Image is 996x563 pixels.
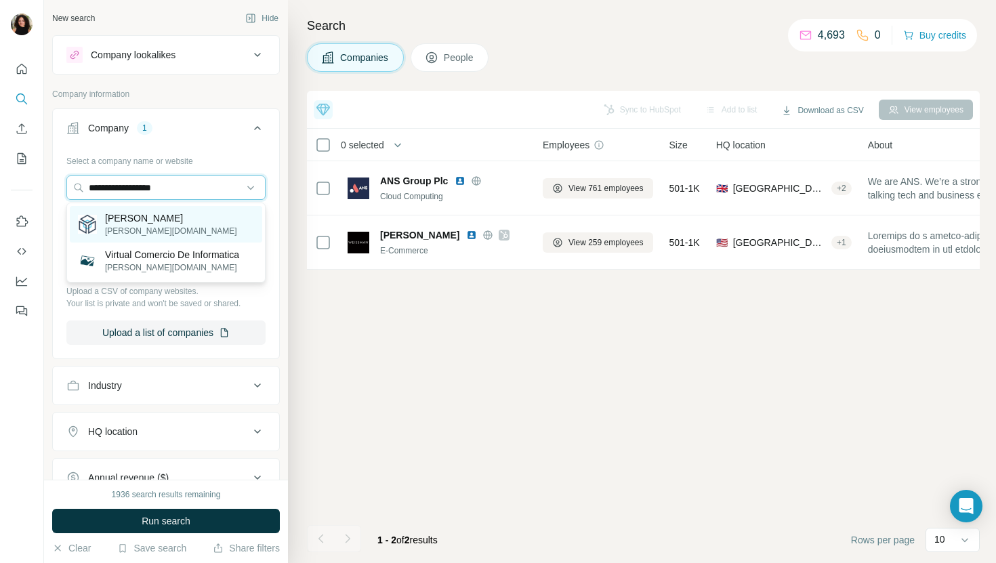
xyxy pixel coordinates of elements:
p: 10 [934,533,945,546]
img: LinkedIn logo [466,230,477,241]
img: Virtual Comercio De Informatica [78,251,97,270]
div: Open Intercom Messenger [950,490,982,522]
p: [PERSON_NAME][DOMAIN_NAME] [105,225,237,237]
span: 501-1K [669,182,700,195]
p: [PERSON_NAME] [105,211,237,225]
button: Company1 [53,112,279,150]
button: Quick start [11,57,33,81]
div: + 2 [831,182,852,194]
span: Size [669,138,688,152]
div: 1 [137,122,152,134]
button: Buy credits [903,26,966,45]
span: 2 [404,535,410,545]
p: Virtual Comercio De Informatica [105,248,239,262]
span: 🇺🇸 [716,236,728,249]
span: results [377,535,438,545]
button: Use Surfe API [11,239,33,264]
button: Annual revenue ($) [53,461,279,494]
span: [GEOGRAPHIC_DATA], [GEOGRAPHIC_DATA], [GEOGRAPHIC_DATA] [733,182,826,195]
span: 0 selected [341,138,384,152]
button: Hide [236,8,288,28]
button: Save search [117,541,186,555]
p: Your list is private and won't be saved or shared. [66,297,266,310]
span: Companies [340,51,390,64]
span: View 259 employees [568,236,644,249]
div: Industry [88,379,122,392]
div: Select a company name or website [66,150,266,167]
span: 🇬🇧 [716,182,728,195]
button: Share filters [213,541,280,555]
img: Avatar [11,14,33,35]
span: [PERSON_NAME] [380,228,459,242]
span: Employees [543,138,589,152]
div: Cloud Computing [380,190,526,203]
span: 501-1K [669,236,700,249]
div: Company lookalikes [91,48,175,62]
p: 0 [875,27,881,43]
span: People [444,51,475,64]
span: [GEOGRAPHIC_DATA], [US_STATE] [733,236,826,249]
p: Upload a CSV of company websites. [66,285,266,297]
p: Company information [52,88,280,100]
button: Feedback [11,299,33,323]
button: Run search [52,509,280,533]
h4: Search [307,16,980,35]
button: Upload a list of companies [66,320,266,345]
button: My lists [11,146,33,171]
button: Download as CSV [772,100,873,121]
img: Logo of ANS Group Plc [348,178,369,199]
div: Annual revenue ($) [88,471,169,484]
div: Company [88,121,129,135]
button: Enrich CSV [11,117,33,141]
div: HQ location [88,425,138,438]
span: 1 - 2 [377,535,396,545]
p: [PERSON_NAME][DOMAIN_NAME] [105,262,239,274]
span: of [396,535,404,545]
button: View 761 employees [543,178,653,199]
span: Rows per page [851,533,915,547]
span: About [868,138,893,152]
span: HQ location [716,138,766,152]
button: Use Surfe on LinkedIn [11,209,33,234]
div: 1936 search results remaining [112,488,221,501]
span: View 761 employees [568,182,644,194]
div: + 1 [831,236,852,249]
span: ANS Group Plc [380,174,448,188]
button: Search [11,87,33,111]
span: Run search [142,514,190,528]
div: E-Commerce [380,245,526,257]
img: LinkedIn logo [455,175,465,186]
p: 4,693 [818,27,845,43]
button: Clear [52,541,91,555]
button: Industry [53,369,279,402]
button: HQ location [53,415,279,448]
button: View 259 employees [543,232,653,253]
img: Logo of Weissman [348,232,369,253]
button: Dashboard [11,269,33,293]
div: New search [52,12,95,24]
img: Kaluza [78,215,97,234]
button: Company lookalikes [53,39,279,71]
